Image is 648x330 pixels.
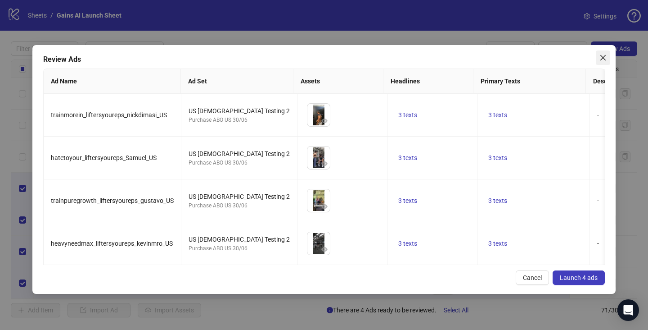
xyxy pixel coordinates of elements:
div: Purchase ABO US 30/06 [189,116,290,124]
span: heavyneedmax_liftersyoureps_kevinmro_US [51,240,173,247]
th: Ad Set [181,69,293,94]
button: Preview [319,115,330,126]
button: 3 texts [485,110,511,120]
span: eye [321,203,328,210]
span: 3 texts [398,154,417,161]
div: Purchase ABO US 30/06 [189,244,290,253]
span: Cancel [523,274,542,281]
span: eye [321,246,328,252]
span: trainmorein_liftersyoureps_nickdimasi_US [51,111,167,119]
div: Purchase ABO US 30/06 [189,202,290,210]
th: Headlines [383,69,473,94]
button: 3 texts [395,238,421,249]
img: Asset 1 [307,189,330,212]
span: 3 texts [488,197,507,204]
button: 3 texts [485,238,511,249]
span: - [597,111,599,119]
span: Launch 4 ads [560,274,598,281]
button: 3 texts [395,195,421,206]
span: eye [321,118,328,124]
th: Assets [293,69,383,94]
div: US [DEMOGRAPHIC_DATA] Testing 2 [189,234,290,244]
th: Ad Name [44,69,181,94]
div: Purchase ABO US 30/06 [189,159,290,167]
span: - [597,197,599,204]
button: Cancel [516,270,549,285]
span: 3 texts [488,154,507,161]
span: close [599,54,607,61]
button: Preview [319,201,330,212]
div: US [DEMOGRAPHIC_DATA] Testing 2 [189,106,290,116]
button: Close [596,50,610,65]
div: US [DEMOGRAPHIC_DATA] Testing 2 [189,149,290,159]
button: Launch 4 ads [553,270,605,285]
div: Open Intercom Messenger [617,299,639,321]
span: - [597,240,599,247]
img: Asset 1 [307,104,330,126]
span: 3 texts [398,240,417,247]
span: 3 texts [488,240,507,247]
span: eye [321,160,328,167]
img: Asset 1 [307,147,330,169]
span: 3 texts [398,197,417,204]
th: Primary Texts [473,69,586,94]
button: 3 texts [485,195,511,206]
button: Preview [319,244,330,255]
img: Asset 1 [307,232,330,255]
button: 3 texts [395,110,421,120]
span: - [597,154,599,161]
button: 3 texts [395,152,421,163]
span: trainpuregrowth_liftersyoureps_gustavo_US [51,197,174,204]
button: 3 texts [485,152,511,163]
span: 3 texts [398,111,417,119]
span: hatetoyour_liftersyoureps_Samuel_US [51,154,157,161]
button: Preview [319,158,330,169]
span: 3 texts [488,111,507,119]
div: US [DEMOGRAPHIC_DATA] Testing 2 [189,192,290,202]
div: Review Ads [43,54,605,65]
